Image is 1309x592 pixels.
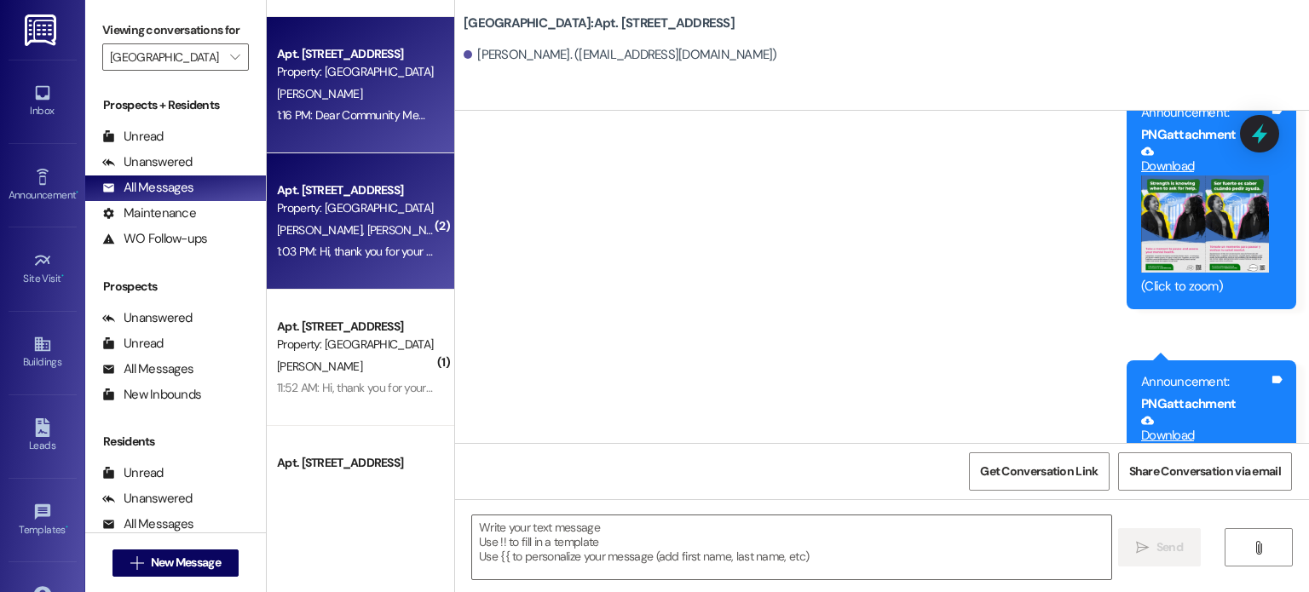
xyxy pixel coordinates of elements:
[230,50,239,64] i: 
[102,490,193,508] div: Unanswered
[1136,541,1149,555] i: 
[969,452,1109,491] button: Get Conversation Link
[9,246,77,292] a: Site Visit •
[277,63,435,81] div: Property: [GEOGRAPHIC_DATA]
[1141,145,1269,175] a: Download
[102,309,193,327] div: Unanswered
[102,360,193,378] div: All Messages
[85,96,266,114] div: Prospects + Residents
[85,433,266,451] div: Residents
[277,222,367,238] span: [PERSON_NAME]
[102,153,193,171] div: Unanswered
[76,187,78,198] span: •
[1141,278,1269,296] div: (Click to zoom)
[1141,373,1269,391] div: Announcement:
[277,359,362,374] span: [PERSON_NAME]
[130,556,143,570] i: 
[102,335,164,353] div: Unread
[1118,452,1292,491] button: Share Conversation via email
[1252,541,1265,555] i: 
[1141,395,1236,412] b: PNG attachment
[102,464,164,482] div: Unread
[1118,528,1201,566] button: Send
[151,554,221,572] span: New Message
[66,521,68,533] span: •
[1141,126,1236,143] b: PNG attachment
[1141,104,1269,122] div: Announcement:
[464,14,735,32] b: [GEOGRAPHIC_DATA]: Apt. [STREET_ADDRESS]
[277,199,435,217] div: Property: [GEOGRAPHIC_DATA]
[102,230,207,248] div: WO Follow-ups
[61,270,64,282] span: •
[25,14,60,46] img: ResiDesk Logo
[277,454,435,472] div: Apt. [STREET_ADDRESS]
[102,17,249,43] label: Viewing conversations for
[277,86,362,101] span: [PERSON_NAME]
[1129,463,1281,480] span: Share Conversation via email
[110,43,222,71] input: All communities
[1141,175,1269,273] button: Zoom image
[102,386,201,404] div: New Inbounds
[277,244,787,259] div: 1:03 PM: Hi, thank you for your message. Our team will get back to you [DATE] during regular offi...
[277,45,435,63] div: Apt. [STREET_ADDRESS]
[112,549,239,577] button: New Message
[277,380,790,395] div: 11:52 AM: Hi, thank you for your message. Our team will get back to you [DATE] during regular off...
[277,181,435,199] div: Apt. [STREET_ADDRESS]
[1141,414,1269,444] a: Download
[9,78,77,124] a: Inbox
[464,46,777,64] div: [PERSON_NAME]. ([EMAIL_ADDRESS][DOMAIN_NAME])
[9,497,77,543] a: Templates •
[980,463,1098,480] span: Get Conversation Link
[102,515,193,533] div: All Messages
[85,278,266,296] div: Prospects
[102,179,193,197] div: All Messages
[9,330,77,376] a: Buildings
[9,413,77,459] a: Leads
[367,222,458,238] span: [PERSON_NAME]
[277,318,435,336] div: Apt. [STREET_ADDRESS]
[102,204,196,222] div: Maintenance
[102,128,164,146] div: Unread
[277,336,435,353] div: Property: [GEOGRAPHIC_DATA]
[1156,538,1183,556] span: Send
